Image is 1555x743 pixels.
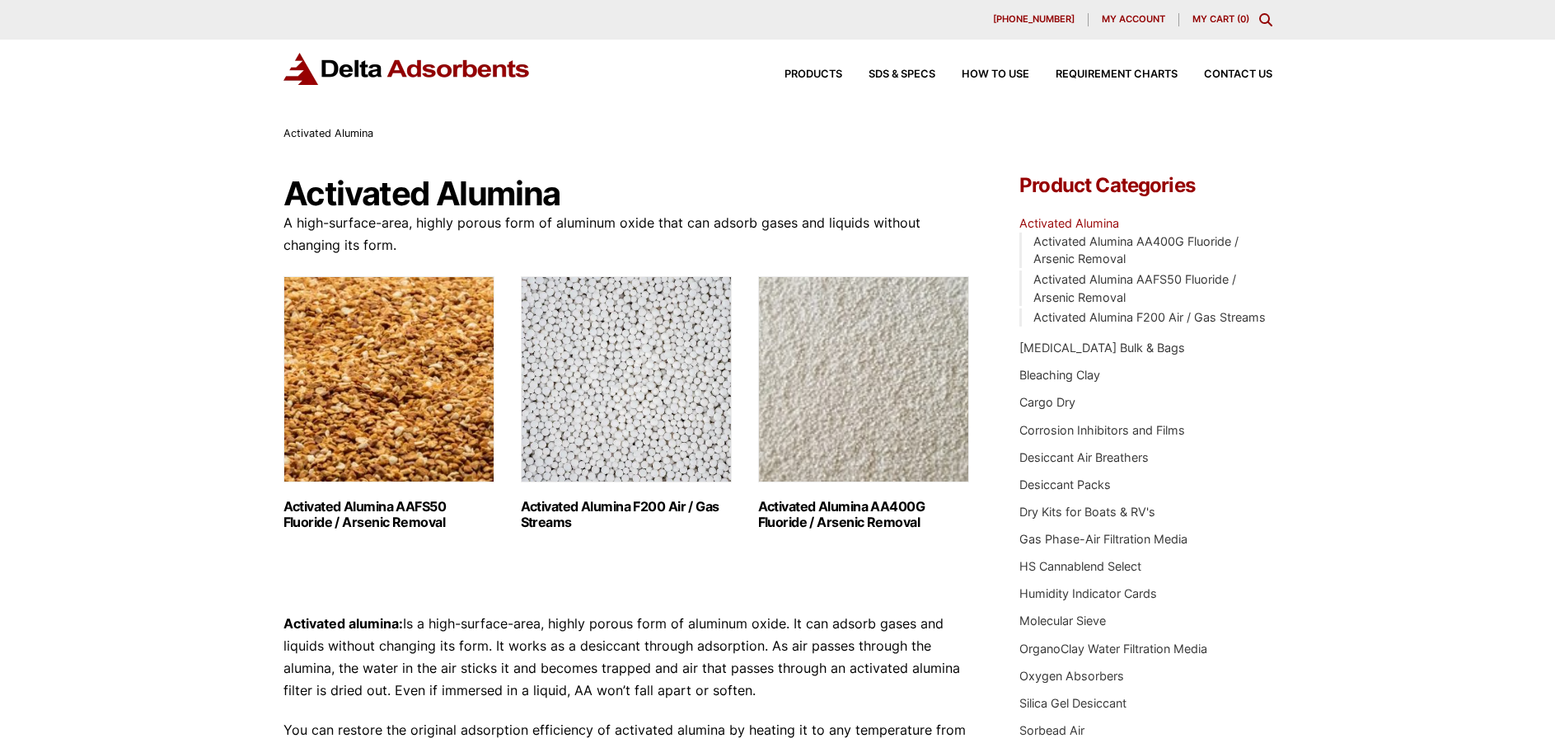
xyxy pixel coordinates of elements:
[521,276,732,530] a: Visit product category Activated Alumina F200 Air / Gas Streams
[1019,477,1111,491] a: Desiccant Packs
[1019,216,1119,230] a: Activated Alumina
[1019,450,1149,464] a: Desiccant Air Breathers
[283,615,403,632] strong: Activated alumina:
[935,69,1029,80] a: How to Use
[1029,69,1178,80] a: Requirement Charts
[842,69,935,80] a: SDS & SPECS
[1033,272,1236,304] a: Activated Alumina AAFS50 Fluoride / Arsenic Removal
[1019,586,1157,600] a: Humidity Indicator Cards
[1240,13,1246,25] span: 0
[869,69,935,80] span: SDS & SPECS
[1019,423,1185,437] a: Corrosion Inhibitors and Films
[521,276,732,482] img: Activated Alumina F200 Air / Gas Streams
[1102,15,1165,24] span: My account
[1033,310,1266,324] a: Activated Alumina F200 Air / Gas Streams
[283,212,971,256] p: A high-surface-area, highly porous form of aluminum oxide that can adsorb gases and liquids witho...
[758,69,842,80] a: Products
[1019,669,1124,683] a: Oxygen Absorbers
[1019,614,1106,628] a: Molecular Sieve
[758,276,969,482] img: Activated Alumina AA400G Fluoride / Arsenic Removal
[1019,176,1272,195] h4: Product Categories
[283,276,494,482] img: Activated Alumina AAFS50 Fluoride / Arsenic Removal
[1178,69,1272,80] a: Contact Us
[1019,341,1185,355] a: [MEDICAL_DATA] Bulk & Bags
[283,499,494,530] h2: Activated Alumina AAFS50 Fluoride / Arsenic Removal
[758,499,969,530] h2: Activated Alumina AA400G Fluoride / Arsenic Removal
[785,69,842,80] span: Products
[962,69,1029,80] span: How to Use
[283,613,971,703] p: Is a high-surface-area, highly porous form of aluminum oxide. It can adsorb gases and liquids wit...
[283,127,373,139] span: Activated Alumina
[1019,559,1141,573] a: HS Cannablend Select
[283,276,494,530] a: Visit product category Activated Alumina AAFS50 Fluoride / Arsenic Removal
[1259,13,1272,26] div: Toggle Modal Content
[1019,505,1155,519] a: Dry Kits for Boats & RV's
[758,276,969,530] a: Visit product category Activated Alumina AA400G Fluoride / Arsenic Removal
[1019,532,1187,546] a: Gas Phase-Air Filtration Media
[1192,13,1249,25] a: My Cart (0)
[283,53,531,85] img: Delta Adsorbents
[1204,69,1272,80] span: Contact Us
[1019,723,1084,737] a: Sorbead Air
[1019,395,1075,409] a: Cargo Dry
[1089,13,1179,26] a: My account
[1056,69,1178,80] span: Requirement Charts
[993,15,1075,24] span: [PHONE_NUMBER]
[1019,642,1207,656] a: OrganoClay Water Filtration Media
[1019,368,1100,382] a: Bleaching Clay
[1033,234,1239,266] a: Activated Alumina AA400G Fluoride / Arsenic Removal
[283,176,971,212] h1: Activated Alumina
[1019,696,1126,710] a: Silica Gel Desiccant
[521,499,732,530] h2: Activated Alumina F200 Air / Gas Streams
[980,13,1089,26] a: [PHONE_NUMBER]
